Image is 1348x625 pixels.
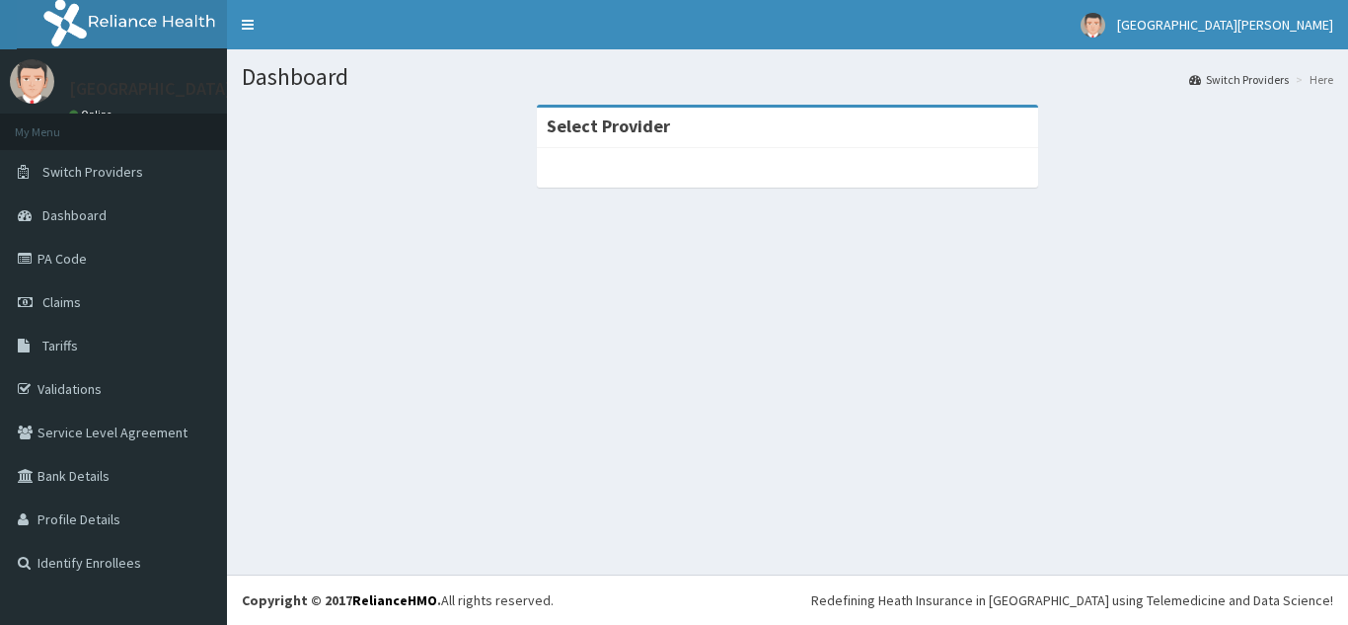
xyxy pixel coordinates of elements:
span: Tariffs [42,337,78,354]
img: User Image [10,59,54,104]
a: Online [69,108,116,121]
h1: Dashboard [242,64,1333,90]
p: [GEOGRAPHIC_DATA][PERSON_NAME] [69,80,361,98]
img: User Image [1081,13,1105,38]
strong: Copyright © 2017 . [242,591,441,609]
footer: All rights reserved. [227,575,1348,625]
span: [GEOGRAPHIC_DATA][PERSON_NAME] [1117,16,1333,34]
li: Here [1291,71,1333,88]
a: RelianceHMO [352,591,437,609]
span: Switch Providers [42,163,143,181]
div: Redefining Heath Insurance in [GEOGRAPHIC_DATA] using Telemedicine and Data Science! [811,590,1333,610]
span: Claims [42,293,81,311]
span: Dashboard [42,206,107,224]
a: Switch Providers [1189,71,1289,88]
strong: Select Provider [547,115,670,137]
